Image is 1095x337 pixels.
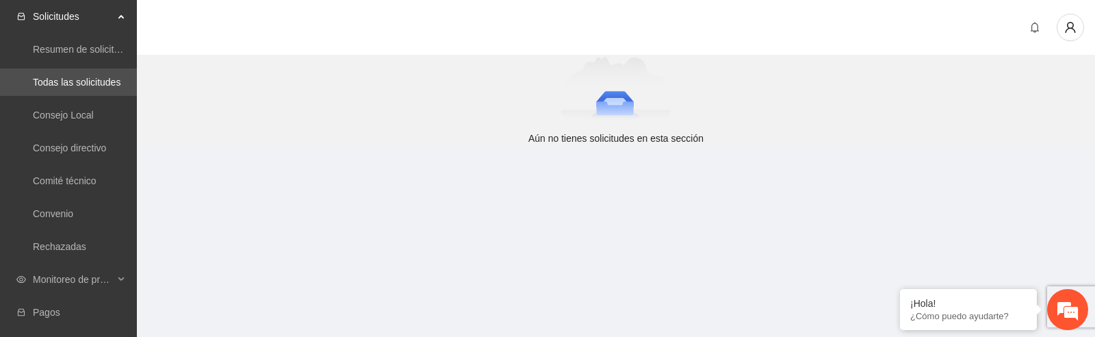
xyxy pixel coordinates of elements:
[33,175,96,186] a: Comité técnico
[33,266,114,293] span: Monitoreo de proyectos
[71,70,230,88] div: Chatee con nosotros ahora
[1057,21,1083,34] span: user
[33,77,120,88] a: Todas las solicitudes
[16,12,26,21] span: inbox
[910,311,1027,321] p: ¿Cómo puedo ayudarte?
[33,110,94,121] a: Consejo Local
[1024,16,1046,38] button: bell
[33,307,60,318] a: Pagos
[1025,22,1045,33] span: bell
[224,7,257,40] div: Minimizar ventana de chat en vivo
[33,3,114,30] span: Solicitudes
[79,99,189,237] span: Estamos en línea.
[7,206,261,254] textarea: Escriba su mensaje y pulse “Intro”
[561,57,672,125] img: Aún no tienes solicitudes en esta sección
[142,131,1090,146] div: Aún no tienes solicitudes en esta sección
[33,241,86,252] a: Rechazadas
[16,275,26,284] span: eye
[33,142,106,153] a: Consejo directivo
[1057,14,1084,41] button: user
[33,44,187,55] a: Resumen de solicitudes por aprobar
[33,208,73,219] a: Convenio
[910,298,1027,309] div: ¡Hola!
